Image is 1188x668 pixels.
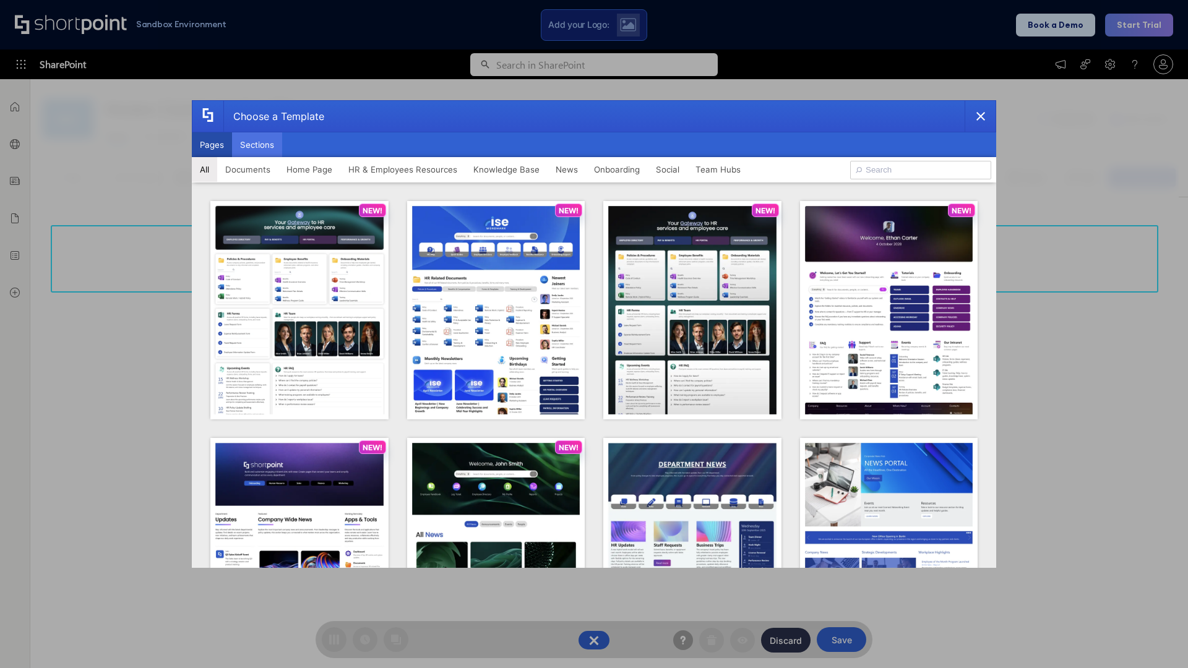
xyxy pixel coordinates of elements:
button: All [192,157,217,182]
p: NEW! [559,443,579,452]
button: Home Page [278,157,340,182]
button: Knowledge Base [465,157,548,182]
p: NEW! [363,443,382,452]
button: Team Hubs [687,157,749,182]
button: Social [648,157,687,182]
button: Onboarding [586,157,648,182]
p: NEW! [559,206,579,215]
button: Pages [192,132,232,157]
p: NEW! [952,206,971,215]
button: News [548,157,586,182]
div: template selector [192,100,996,568]
input: Search [850,161,991,179]
iframe: Chat Widget [1126,609,1188,668]
p: NEW! [363,206,382,215]
button: Documents [217,157,278,182]
div: Choose a Template [223,101,324,132]
button: HR & Employees Resources [340,157,465,182]
p: NEW! [755,206,775,215]
button: Sections [232,132,282,157]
